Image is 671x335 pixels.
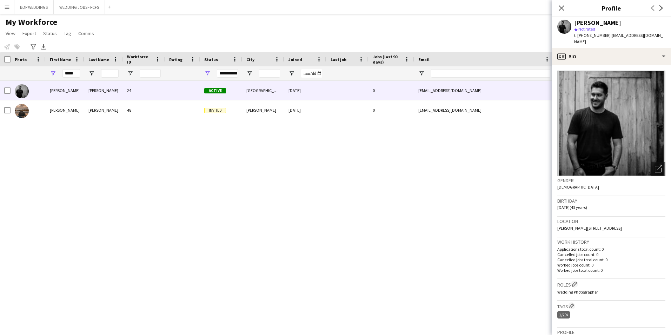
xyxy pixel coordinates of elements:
div: Open photos pop-in [651,162,665,176]
h3: Location [557,218,665,224]
img: Craig Hickey [15,84,29,98]
app-action-btn: Export XLSX [39,42,48,51]
div: [GEOGRAPHIC_DATA] [242,81,284,100]
span: Export [22,30,36,37]
a: Status [40,29,60,38]
p: Cancelled jobs total count: 0 [557,257,665,262]
button: Open Filter Menu [418,70,425,77]
p: Worked jobs total count: 0 [557,268,665,273]
p: Cancelled jobs count: 0 [557,252,665,257]
button: Open Filter Menu [88,70,95,77]
span: Jobs (last 90 days) [373,54,401,65]
span: Comms [78,30,94,37]
div: [PERSON_NAME] [46,81,84,100]
div: 0 [368,100,414,120]
div: [EMAIL_ADDRESS][DOMAIN_NAME] [414,81,554,100]
div: 0 [368,81,414,100]
div: [DATE] [284,100,326,120]
span: Status [204,57,218,62]
span: Photo [15,57,27,62]
span: First Name [50,57,71,62]
span: City [246,57,254,62]
span: [DEMOGRAPHIC_DATA] [557,184,599,190]
button: Open Filter Menu [127,70,133,77]
div: [PERSON_NAME] [46,100,84,120]
span: Invited [204,108,226,113]
div: [PERSON_NAME] [84,81,123,100]
button: WEDDING JOBS - FCFS [54,0,105,14]
h3: Gender [557,177,665,184]
div: [PERSON_NAME] [242,100,284,120]
div: [PERSON_NAME] [574,20,621,26]
span: View [6,30,15,37]
span: Joined [288,57,302,62]
input: City Filter Input [259,69,280,78]
span: Active [204,88,226,93]
p: Applications total count: 0 [557,247,665,252]
h3: Birthday [557,198,665,204]
div: 1/2 [557,311,570,318]
span: Not rated [578,26,595,32]
app-action-btn: Advanced filters [29,42,38,51]
p: Worked jobs count: 0 [557,262,665,268]
span: [DATE] (43 years) [557,205,587,210]
div: 48 [123,100,165,120]
a: View [3,29,18,38]
button: BDP WEDDINGS [14,0,54,14]
div: [PERSON_NAME] [84,100,123,120]
input: First Name Filter Input [62,69,80,78]
input: Last Name Filter Input [101,69,119,78]
h3: Work history [557,239,665,245]
h3: Roles [557,281,665,288]
a: Export [20,29,39,38]
div: Bio [552,48,671,65]
input: Workforce ID Filter Input [140,69,161,78]
h3: Profile [552,4,671,13]
span: | [EMAIL_ADDRESS][DOMAIN_NAME] [574,33,663,44]
a: Comms [75,29,97,38]
span: Email [418,57,430,62]
h3: Tags [557,302,665,310]
div: [EMAIL_ADDRESS][DOMAIN_NAME] [414,100,554,120]
button: Open Filter Menu [288,70,295,77]
span: My Workforce [6,17,57,27]
span: Tag [64,30,71,37]
div: [DATE] [284,81,326,100]
span: Wedding Photographer [557,289,598,295]
button: Open Filter Menu [50,70,56,77]
span: Workforce ID [127,54,152,65]
input: Email Filter Input [431,69,550,78]
button: Open Filter Menu [204,70,211,77]
span: [PERSON_NAME][STREET_ADDRESS] [557,225,622,231]
a: Tag [61,29,74,38]
img: Crew avatar or photo [557,71,665,176]
button: Open Filter Menu [246,70,253,77]
input: Joined Filter Input [301,69,322,78]
span: Last Name [88,57,109,62]
span: Rating [169,57,182,62]
div: 24 [123,81,165,100]
span: Status [43,30,57,37]
span: Last job [331,57,346,62]
img: Craig Melville [15,104,29,118]
span: t. [PHONE_NUMBER] [574,33,611,38]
